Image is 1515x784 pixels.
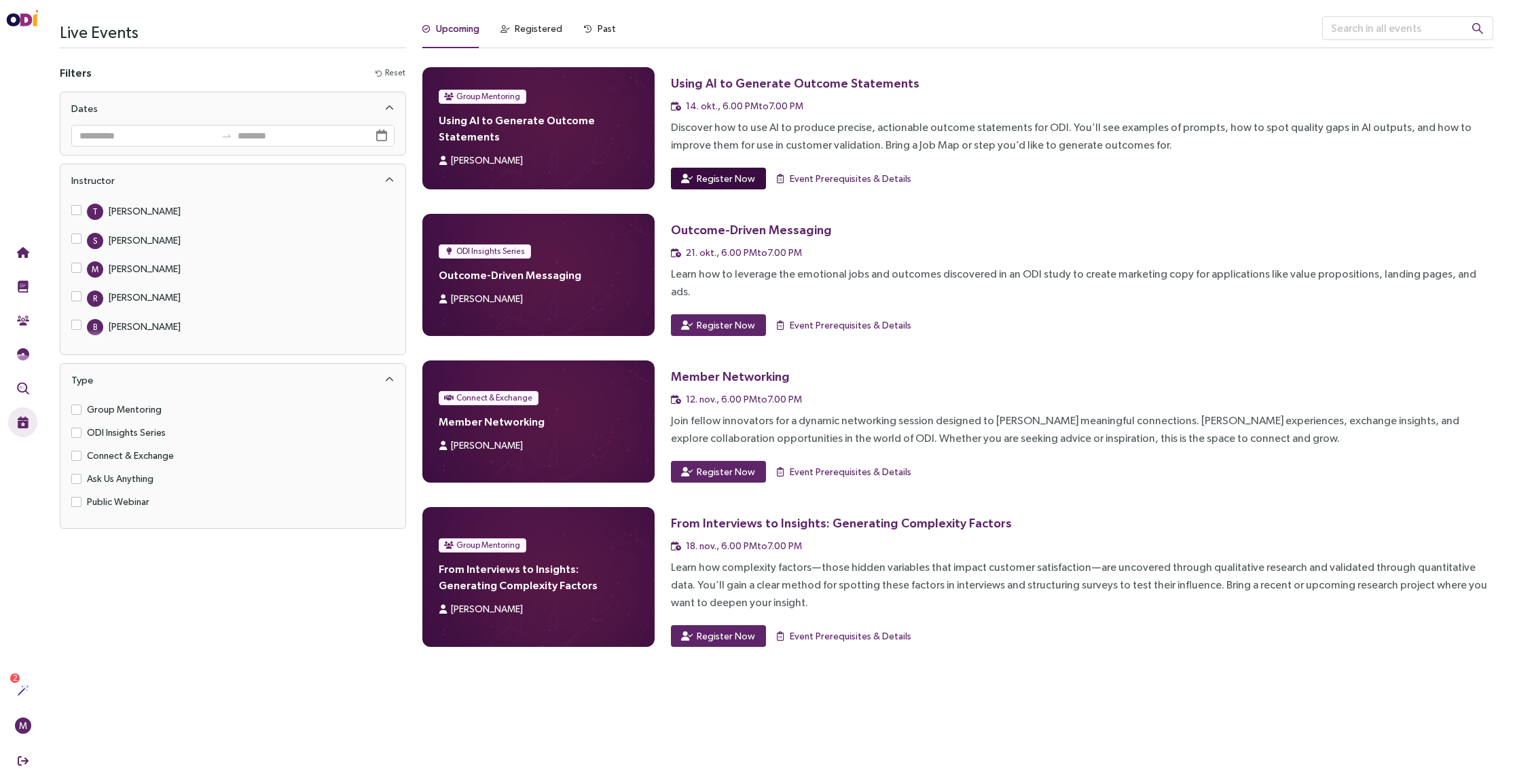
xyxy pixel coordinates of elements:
[8,746,37,776] button: Sign Out
[436,21,479,36] div: Upcoming
[109,261,181,276] div: [PERSON_NAME]
[790,629,911,643] span: Event Prerequisites & Details
[671,75,919,92] div: Using AI to Generate Outcome Statements
[456,244,525,258] span: ODI Insights Series
[71,372,93,388] div: Type
[8,238,37,267] button: Home
[60,364,405,396] div: Type
[17,382,29,394] img: Outcome Validation
[774,168,912,189] button: Event Prerequisites & Details
[13,673,18,683] span: 2
[17,348,29,360] img: JTBD Needs Framework
[71,172,115,189] div: Instructor
[686,394,802,405] span: 12. nov., 6.00 PM to 7.00 PM
[686,247,802,258] span: 21. okt., 6.00 PM to 7.00 PM
[93,233,97,249] span: S
[671,168,766,189] button: Register Now
[221,130,232,141] span: swap-right
[439,413,638,430] h4: Member Networking
[81,402,167,417] span: Group Mentoring
[671,412,1493,447] div: Join fellow innovators for a dynamic networking session designed to [PERSON_NAME] meaningful conn...
[8,272,37,301] button: Training
[60,16,406,48] h3: Live Events
[385,67,405,79] span: Reset
[774,461,912,483] button: Event Prerequisites & Details
[81,448,179,463] span: Connect & Exchange
[92,261,98,278] span: M
[17,280,29,293] img: Training
[671,368,790,385] div: Member Networking
[1461,16,1495,40] button: search
[81,425,171,440] span: ODI Insights Series
[790,171,911,186] span: Event Prerequisites & Details
[671,515,1012,531] div: From Interviews to Insights: Generating Complexity Factors
[71,100,98,117] div: Dates
[109,204,181,219] div: [PERSON_NAME]
[671,119,1493,154] div: Discover how to use AI to produce precise, actionable outcome statements for ODI. You’ll see exam...
[81,471,159,486] span: Ask Us Anything
[8,675,37,705] button: Actions
[1322,16,1493,40] input: Search in all events
[8,373,37,403] button: Outcome Validation
[10,673,20,683] sup: 2
[8,711,37,741] button: M
[451,293,523,304] span: [PERSON_NAME]
[17,684,29,696] img: Actions
[439,267,638,283] h4: Outcome-Driven Messaging
[790,464,911,479] span: Event Prerequisites & Details
[375,66,406,80] button: Reset
[60,164,405,197] div: Instructor
[93,291,97,307] span: R
[93,319,97,335] span: B
[8,339,37,369] button: Needs Framework
[451,440,523,451] span: [PERSON_NAME]
[221,130,232,141] span: to
[8,407,37,437] button: Live Events
[109,233,181,248] div: [PERSON_NAME]
[686,100,803,111] span: 14. okt., 6.00 PM to 7.00 PM
[456,538,520,552] span: Group Mentoring
[439,112,638,145] h4: Using AI to Generate Outcome Statements
[109,290,181,305] div: [PERSON_NAME]
[92,204,98,220] span: T
[598,21,616,36] div: Past
[671,461,766,483] button: Register Now
[8,305,37,335] button: Community
[456,391,532,405] span: Connect & Exchange
[451,155,523,166] span: [PERSON_NAME]
[774,314,912,336] button: Event Prerequisites & Details
[1472,22,1484,35] span: search
[671,314,766,336] button: Register Now
[697,318,755,333] span: Register Now
[774,625,912,647] button: Event Prerequisites & Details
[515,21,562,36] div: Registered
[60,64,92,81] h4: Filters
[671,221,832,238] div: Outcome-Driven Messaging
[451,603,523,614] span: [PERSON_NAME]
[17,314,29,326] img: Community
[60,92,405,125] div: Dates
[686,540,802,551] span: 18. nov., 6.00 PM to 7.00 PM
[671,625,766,647] button: Register Now
[19,717,27,734] span: M
[671,265,1493,301] div: Learn how to leverage the emotional jobs and outcomes discovered in an ODI study to create market...
[81,494,155,509] span: Public Webinar
[456,90,520,103] span: Group Mentoring
[109,319,181,334] div: [PERSON_NAME]
[697,629,755,643] span: Register Now
[697,171,755,186] span: Register Now
[17,416,29,428] img: Live Events
[697,464,755,479] span: Register Now
[671,559,1493,612] div: Learn how complexity factors—those hidden variables that impact customer satisfaction—are uncover...
[439,561,638,593] h4: From Interviews to Insights: Generating Complexity Factors
[790,318,911,333] span: Event Prerequisites & Details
